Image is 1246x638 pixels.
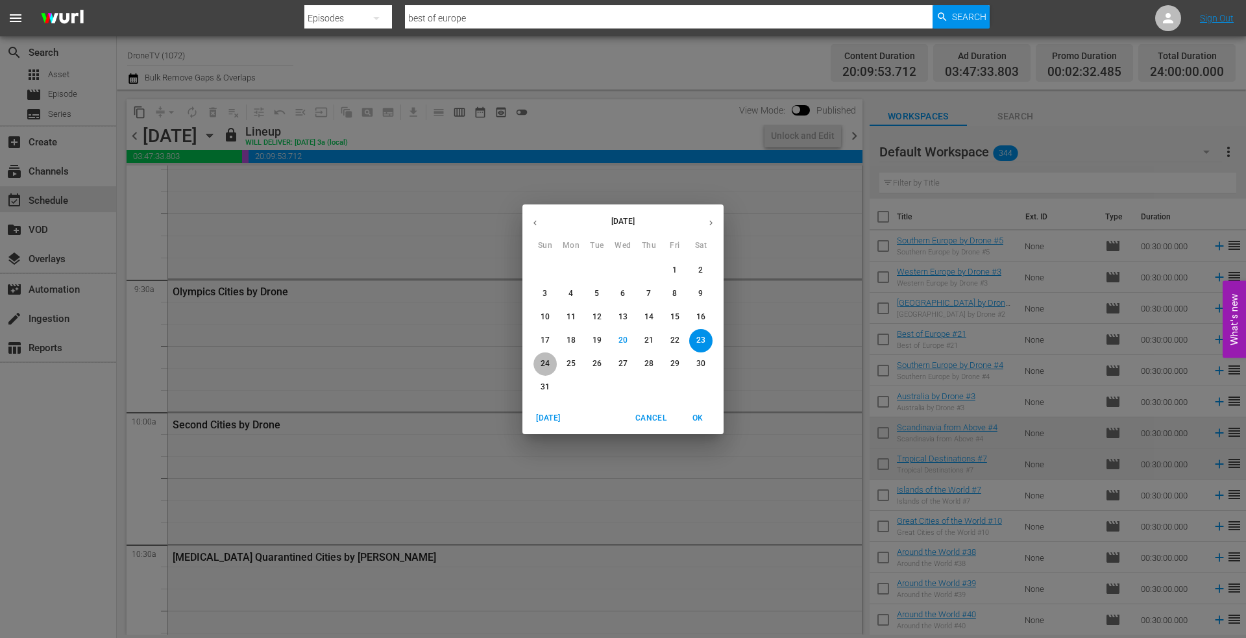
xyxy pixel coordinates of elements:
p: 19 [592,335,602,346]
button: 21 [637,329,661,352]
button: 30 [689,352,713,376]
p: 1 [672,265,677,276]
a: Sign Out [1200,13,1234,23]
button: 22 [663,329,687,352]
button: 16 [689,306,713,329]
p: 31 [541,382,550,393]
p: 26 [592,358,602,369]
p: 6 [620,288,625,299]
p: 12 [592,312,602,323]
p: 5 [594,288,599,299]
button: 8 [663,282,687,306]
button: 29 [663,352,687,376]
img: ans4CAIJ8jUAAAAAAAAAAAAAAAAAAAAAAAAgQb4GAAAAAAAAAAAAAAAAAAAAAAAAJMjXAAAAAAAAAAAAAAAAAAAAAAAAgAT5G... [31,3,93,34]
button: 2 [689,259,713,282]
p: 3 [543,288,547,299]
span: Fri [663,239,687,252]
p: 27 [618,358,628,369]
p: 25 [567,358,576,369]
button: 1 [663,259,687,282]
p: 30 [696,358,705,369]
span: menu [8,10,23,26]
p: 10 [541,312,550,323]
span: [DATE] [533,411,564,425]
span: OK [682,411,713,425]
button: [DATE] [528,408,569,429]
p: 20 [618,335,628,346]
button: Open Feedback Widget [1223,280,1246,358]
p: 17 [541,335,550,346]
button: 19 [585,329,609,352]
button: 31 [533,376,557,399]
p: 23 [696,335,705,346]
p: 29 [670,358,679,369]
button: Cancel [630,408,672,429]
p: [DATE] [548,215,698,227]
button: 28 [637,352,661,376]
p: 2 [698,265,703,276]
button: 13 [611,306,635,329]
button: OK [677,408,718,429]
p: 18 [567,335,576,346]
p: 4 [568,288,573,299]
span: Tue [585,239,609,252]
button: 3 [533,282,557,306]
button: 5 [585,282,609,306]
span: Mon [559,239,583,252]
p: 28 [644,358,654,369]
span: Thu [637,239,661,252]
button: 14 [637,306,661,329]
p: 8 [672,288,677,299]
p: 15 [670,312,679,323]
p: 16 [696,312,705,323]
button: 9 [689,282,713,306]
button: 25 [559,352,583,376]
span: Wed [611,239,635,252]
button: 10 [533,306,557,329]
p: 7 [646,288,651,299]
button: 4 [559,282,583,306]
p: 21 [644,335,654,346]
button: 11 [559,306,583,329]
p: 9 [698,288,703,299]
button: 6 [611,282,635,306]
button: 24 [533,352,557,376]
p: 22 [670,335,679,346]
p: 24 [541,358,550,369]
span: Sat [689,239,713,252]
button: 23 [689,329,713,352]
p: 11 [567,312,576,323]
button: 26 [585,352,609,376]
span: Cancel [635,411,666,425]
button: 7 [637,282,661,306]
button: 15 [663,306,687,329]
p: 13 [618,312,628,323]
span: Search [952,5,986,29]
button: 12 [585,306,609,329]
button: 27 [611,352,635,376]
p: 14 [644,312,654,323]
button: 20 [611,329,635,352]
button: 17 [533,329,557,352]
button: 18 [559,329,583,352]
span: Sun [533,239,557,252]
